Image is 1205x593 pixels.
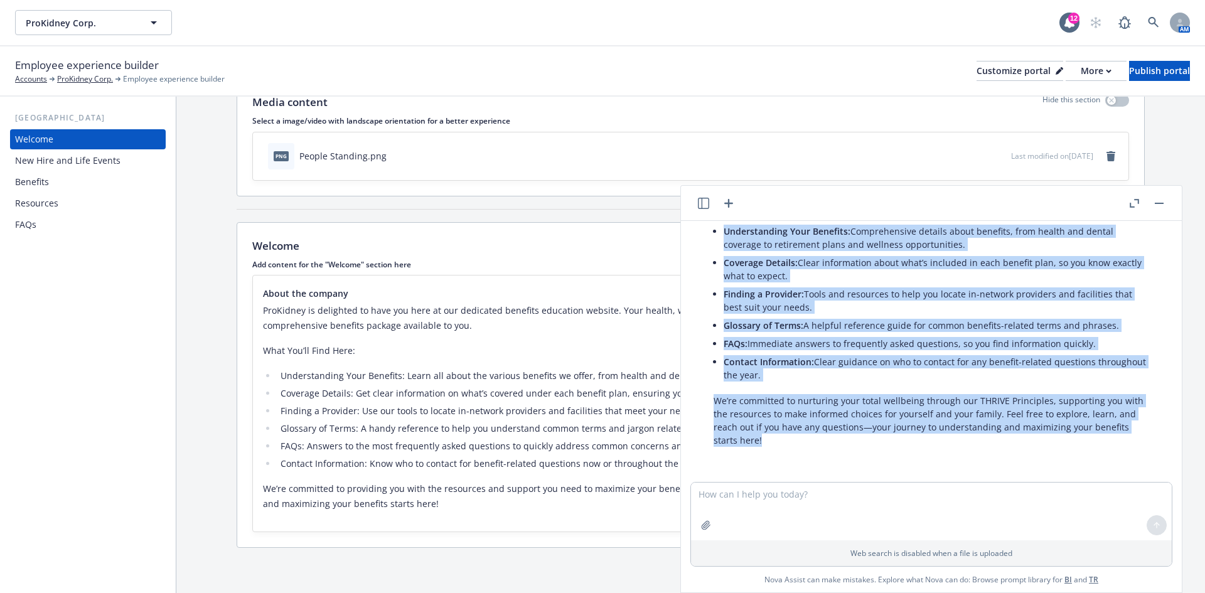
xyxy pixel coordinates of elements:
[977,61,1063,81] button: Customize portal
[15,151,120,171] div: New Hire and Life Events
[15,10,172,35] button: ProKidney Corp.
[1089,574,1098,585] a: TR
[277,439,1118,454] li: FAQs: Answers to the most frequently asked questions to quickly address common concerns and queries.
[724,285,1149,316] li: Tools and resources to help you locate in-network providers and facilities that best suit your ne...
[15,193,58,213] div: Resources
[10,151,166,171] a: New Hire and Life Events
[975,149,985,163] button: download file
[263,287,348,300] span: About the company
[26,16,134,29] span: ProKidney Corp.
[252,115,1129,126] p: Select a image/video with landscape orientation for a better experience
[724,356,814,368] span: Contact Information:
[123,73,225,85] span: Employee experience builder
[15,172,49,192] div: Benefits
[252,238,299,254] p: Welcome
[1129,61,1190,81] button: Publish portal
[15,73,47,85] a: Accounts
[263,343,1118,358] p: What You’ll Find Here:
[277,368,1118,383] li: Understanding Your Benefits: Learn all about the various benefits we offer, from health and denta...
[995,149,1006,163] button: preview file
[1129,61,1190,80] div: Publish portal
[10,172,166,192] a: Benefits
[1081,61,1111,80] div: More
[277,421,1118,436] li: Glossary of Terms: A handy reference to help you understand common terms and jargon related to yo...
[1112,10,1137,35] a: Report a Bug
[10,129,166,149] a: Welcome
[724,225,850,237] span: Understanding Your Benefits:
[724,334,1149,353] li: Immediate answers to frequently asked questions, so you find information quickly.
[10,112,166,124] div: [GEOGRAPHIC_DATA]
[1011,151,1093,161] span: Last modified on [DATE]
[10,215,166,235] a: FAQs
[277,403,1118,419] li: Finding a Provider: Use our tools to locate in-network providers and facilities that meet your ne...
[1083,10,1108,35] a: Start snowing
[277,456,1118,471] li: Contact Information: Know who to contact for benefit-related questions now or throughout the year.
[1103,149,1118,164] a: remove
[1066,61,1127,81] button: More
[686,567,1177,592] span: Nova Assist can make mistakes. Explore what Nova can do: Browse prompt library for and
[724,254,1149,285] li: Clear information about what’s included in each benefit plan, so you know exactly what to expect.
[299,149,387,163] div: People Standing.png
[1068,13,1079,24] div: 12
[263,481,1118,511] p: We’re committed to providing you with the resources and support you need to maximize your benefit...
[724,288,804,300] span: Finding a Provider:
[1064,574,1072,585] a: BI
[57,73,113,85] a: ProKidney Corp.
[15,57,159,73] span: Employee experience builder
[274,151,289,161] span: png
[714,394,1149,447] p: We’re committed to nurturing your total wellbeing through our THRIVE Principles, supporting you w...
[1042,94,1100,110] p: Hide this section
[724,319,803,331] span: Glossary of Terms:
[252,94,328,110] p: Media content
[252,259,1129,270] p: Add content for the "Welcome" section here
[724,257,798,269] span: Coverage Details:
[1141,10,1166,35] a: Search
[699,548,1164,558] p: Web search is disabled when a file is uploaded
[15,129,53,149] div: Welcome
[15,215,36,235] div: FAQs
[277,386,1118,401] li: Coverage Details: Get clear information on what’s covered under each benefit plan, ensuring you k...
[263,303,1118,333] p: ProKidney is delighted to have you here at our dedicated benefits education website. Your health,...
[724,338,747,350] span: FAQs:
[724,353,1149,384] li: Clear guidance on who to contact for any benefit-related questions throughout the year.
[977,61,1063,80] div: Customize portal
[10,193,166,213] a: Resources
[724,316,1149,334] li: A helpful reference guide for common benefits-related terms and phrases.
[724,222,1149,254] li: Comprehensive details about benefits, from health and dental coverage to retirement plans and wel...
